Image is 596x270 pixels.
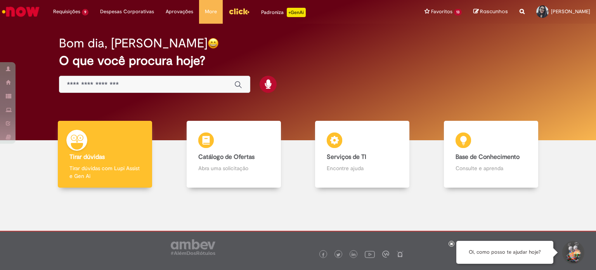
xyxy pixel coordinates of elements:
[456,164,527,172] p: Consulte e aprenda
[382,251,389,258] img: logo_footer_workplace.png
[41,121,170,188] a: Tirar dúvidas Tirar dúvidas com Lupi Assist e Gen Ai
[321,253,325,257] img: logo_footer_facebook.png
[198,153,255,161] b: Catálogo de Ofertas
[327,164,398,172] p: Encontre ajuda
[431,8,452,16] span: Favoritos
[59,54,537,68] h2: O que você procura hoje?
[397,251,404,258] img: logo_footer_naosei.png
[456,241,553,264] div: Oi, como posso te ajudar hoje?
[170,121,298,188] a: Catálogo de Ofertas Abra uma solicitação
[298,121,427,188] a: Serviços de TI Encontre ajuda
[100,8,154,16] span: Despesas Corporativas
[327,153,366,161] b: Serviços de TI
[53,8,80,16] span: Requisições
[229,5,249,17] img: click_logo_yellow_360x200.png
[198,164,269,172] p: Abra uma solicitação
[205,8,217,16] span: More
[261,8,306,17] div: Padroniza
[166,8,193,16] span: Aprovações
[336,253,340,257] img: logo_footer_twitter.png
[427,121,556,188] a: Base de Conhecimento Consulte e aprenda
[480,8,508,15] span: Rascunhos
[551,8,590,15] span: [PERSON_NAME]
[59,37,208,50] h2: Bom dia, [PERSON_NAME]
[208,38,219,49] img: happy-face.png
[69,153,105,161] b: Tirar dúvidas
[456,153,520,161] b: Base de Conhecimento
[454,9,462,16] span: 13
[473,8,508,16] a: Rascunhos
[69,164,140,180] p: Tirar dúvidas com Lupi Assist e Gen Ai
[1,4,41,19] img: ServiceNow
[352,253,355,257] img: logo_footer_linkedin.png
[82,9,88,16] span: 9
[171,239,215,255] img: logo_footer_ambev_rotulo_gray.png
[365,249,375,259] img: logo_footer_youtube.png
[561,241,584,264] button: Iniciar Conversa de Suporte
[287,8,306,17] p: +GenAi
